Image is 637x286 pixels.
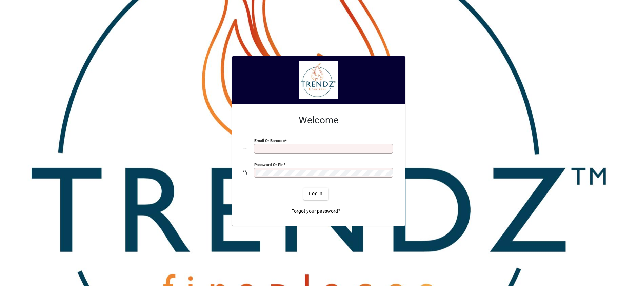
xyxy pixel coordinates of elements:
a: Forgot your password? [288,205,343,218]
span: Forgot your password? [291,208,340,215]
mat-label: Password or Pin [254,162,283,167]
h2: Welcome [243,115,395,126]
span: Login [309,190,323,197]
button: Login [303,188,328,200]
mat-label: Email or Barcode [254,138,285,143]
